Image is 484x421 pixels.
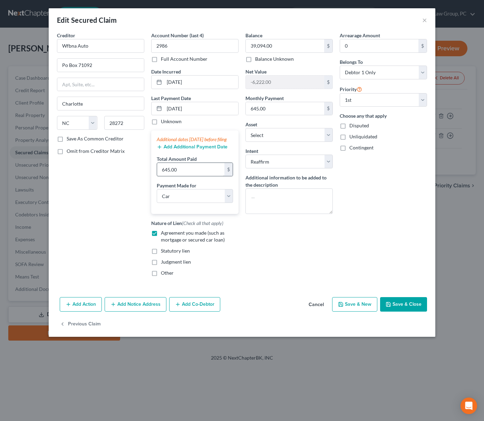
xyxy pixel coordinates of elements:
label: Nature of Lien [151,219,223,227]
button: Cancel [303,298,329,312]
input: Search creditor by name... [57,39,144,53]
span: Other [161,270,174,276]
span: Omit from Creditor Matrix [67,148,125,154]
label: Monthly Payment [245,95,284,102]
label: Additional information to be added to the description [245,174,333,188]
button: Save & New [332,297,377,312]
button: Save & Close [380,297,427,312]
button: Add Additional Payment Date [157,144,228,150]
label: Payment Made for [157,182,196,189]
input: Enter zip... [104,116,145,130]
input: Apt, Suite, etc... [57,78,144,91]
label: Total Amount Paid [157,155,197,163]
label: Balance Unknown [255,56,294,62]
label: Unknown [161,118,182,125]
button: Add Co-Debtor [169,297,220,312]
div: $ [418,39,427,52]
span: Asset [245,121,257,127]
div: $ [324,76,332,89]
label: Choose any that apply [340,112,427,119]
span: Statutory lien [161,248,190,254]
input: 0.00 [157,163,224,176]
label: Full Account Number [161,56,207,62]
label: Intent [245,147,258,155]
label: Arrearage Amount [340,32,380,39]
div: $ [224,163,233,176]
input: 0.00 [340,39,418,52]
span: (Check all that apply) [182,220,223,226]
span: Disputed [349,123,369,128]
input: XXXX [151,39,239,53]
input: 0.00 [246,102,324,115]
span: Creditor [57,32,75,38]
label: Last Payment Date [151,95,191,102]
div: Edit Secured Claim [57,15,117,25]
input: MM/DD/YYYY [164,76,238,89]
span: Belongs To [340,59,363,65]
label: Priority [340,85,362,93]
div: Additional dates [DATE] before filing [157,136,233,143]
div: Open Intercom Messenger [461,398,477,414]
input: 0.00 [246,39,324,52]
div: $ [324,102,332,115]
button: Previous Claim [60,317,101,332]
button: Add Notice Address [105,297,166,312]
label: Balance [245,32,262,39]
input: MM/DD/YYYY [164,102,238,115]
span: Judgment lien [161,259,191,265]
input: Enter address... [57,59,144,72]
label: Net Value [245,68,267,75]
label: Account Number (last 4) [151,32,204,39]
span: Contingent [349,145,374,150]
span: Unliquidated [349,134,377,139]
div: $ [324,39,332,52]
span: Agreement you made (such as mortgage or secured car loan) [161,230,225,243]
button: Add Action [60,297,102,312]
label: Save As Common Creditor [67,135,124,142]
input: Enter city... [57,97,144,110]
input: 0.00 [246,76,324,89]
button: × [422,16,427,24]
label: Date Incurred [151,68,181,75]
